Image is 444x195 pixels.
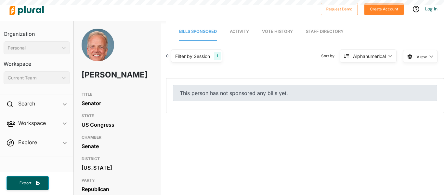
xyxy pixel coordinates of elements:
[214,52,221,60] div: 1
[179,22,217,41] a: Bills Sponsored
[82,155,153,163] h3: DISTRICT
[230,22,249,41] a: Activity
[15,180,36,186] span: Export
[82,176,153,184] h3: PARTY
[425,6,437,12] a: Log In
[8,45,59,51] div: Personal
[306,22,344,41] a: Staff Directory
[166,53,169,59] div: 0
[262,22,293,41] a: Vote History
[175,53,210,60] div: Filter by Session
[230,29,249,34] span: Activity
[364,3,404,15] button: Create Account
[82,163,153,173] div: [US_STATE]
[321,53,340,59] span: Sort by
[321,5,358,12] a: Request Demo
[82,141,153,151] div: Senate
[7,176,49,190] button: Export
[321,3,358,15] button: Request Demo
[4,24,70,39] h3: Organization
[8,75,59,81] div: Current Team
[353,53,386,60] div: Alphanumerical
[82,120,153,130] div: US Congress
[82,29,114,68] img: Headshot of Jerry Moran
[82,65,124,85] h1: [PERSON_NAME]
[262,29,293,34] span: Vote History
[179,29,217,34] span: Bills Sponsored
[364,5,404,12] a: Create Account
[416,53,427,60] span: View
[82,91,153,98] h3: TITLE
[82,133,153,141] h3: CHAMBER
[82,184,153,194] div: Republican
[4,54,70,69] h3: Workspace
[82,98,153,108] div: Senator
[18,100,35,107] h2: Search
[173,85,437,101] div: This person has not sponsored any bills yet.
[82,112,153,120] h3: STATE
